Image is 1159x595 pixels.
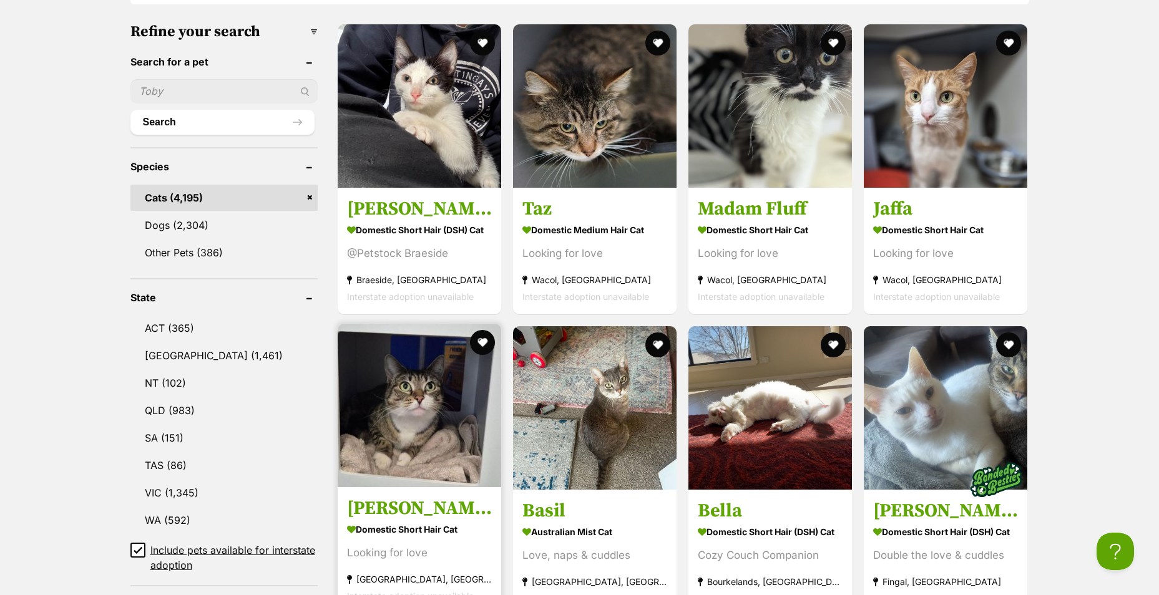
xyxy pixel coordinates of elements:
[513,326,677,490] img: Basil - Australian Mist Cat
[522,221,667,239] strong: Domestic Medium Hair Cat
[873,498,1018,522] h3: [PERSON_NAME] & [PERSON_NAME]
[347,544,492,561] div: Looking for love
[130,315,318,341] a: ACT (365)
[130,212,318,238] a: Dogs (2,304)
[470,330,495,355] button: favourite
[698,546,843,563] div: Cozy Couch Companion
[698,271,843,288] strong: Wacol, [GEOGRAPHIC_DATA]
[347,496,492,520] h3: [PERSON_NAME]
[513,188,677,314] a: Taz Domestic Medium Hair Cat Looking for love Wacol, [GEOGRAPHIC_DATA] Interstate adoption unavai...
[347,197,492,221] h3: [PERSON_NAME]
[997,31,1022,56] button: favourite
[873,573,1018,589] strong: Fingal, [GEOGRAPHIC_DATA]
[347,245,492,262] div: @Petstock Braeside
[698,221,843,239] strong: Domestic Short Hair Cat
[1097,533,1134,570] iframe: Help Scout Beacon - Open
[338,188,501,314] a: [PERSON_NAME] Domestic Short Hair (DSH) Cat @Petstock Braeside Braeside, [GEOGRAPHIC_DATA] Inters...
[864,326,1027,490] img: Finn & Rudy - Domestic Short Hair (DSH) Cat
[130,370,318,396] a: NT (102)
[522,546,667,563] div: Love, naps & cuddles
[698,573,843,589] strong: Bourkelands, [GEOGRAPHIC_DATA]
[688,24,852,188] img: Madam Fluff - Domestic Short Hair Cat
[338,324,501,487] img: Lucy - Domestic Short Hair Cat
[347,291,474,302] span: Interstate adoption unavailable
[522,498,667,522] h3: Basil
[873,245,1018,262] div: Looking for love
[150,543,318,573] span: Include pets available for interstate adoption
[873,197,1018,221] h3: Jaffa
[698,197,843,221] h3: Madam Fluff
[522,197,667,221] h3: Taz
[966,448,1028,510] img: bonded besties
[513,24,677,188] img: Taz - Domestic Medium Hair Cat
[698,245,843,262] div: Looking for love
[470,31,495,56] button: favourite
[130,56,318,67] header: Search for a pet
[821,332,846,357] button: favourite
[821,31,846,56] button: favourite
[873,546,1018,563] div: Double the love & cuddles
[338,24,501,188] img: Enzo - Domestic Short Hair (DSH) Cat
[873,221,1018,239] strong: Domestic Short Hair Cat
[130,79,318,103] input: Toby
[864,188,1027,314] a: Jaffa Domestic Short Hair Cat Looking for love Wacol, [GEOGRAPHIC_DATA] Interstate adoption unava...
[130,543,318,573] a: Include pets available for interstate adoption
[347,520,492,538] strong: Domestic Short Hair Cat
[130,425,318,451] a: SA (151)
[522,291,649,302] span: Interstate adoption unavailable
[347,221,492,239] strong: Domestic Short Hair (DSH) Cat
[698,291,824,302] span: Interstate adoption unavailable
[130,480,318,506] a: VIC (1,345)
[522,573,667,589] strong: [GEOGRAPHIC_DATA], [GEOGRAPHIC_DATA]
[130,110,315,135] button: Search
[522,271,667,288] strong: Wacol, [GEOGRAPHIC_DATA]
[645,31,670,56] button: favourite
[130,452,318,478] a: TAS (86)
[130,161,318,172] header: Species
[698,522,843,540] strong: Domestic Short Hair (DSH) Cat
[130,23,318,41] h3: Refine your search
[997,332,1022,357] button: favourite
[873,271,1018,288] strong: Wacol, [GEOGRAPHIC_DATA]
[873,522,1018,540] strong: Domestic Short Hair (DSH) Cat
[688,188,852,314] a: Madam Fluff Domestic Short Hair Cat Looking for love Wacol, [GEOGRAPHIC_DATA] Interstate adoption...
[130,342,318,369] a: [GEOGRAPHIC_DATA] (1,461)
[130,239,318,266] a: Other Pets (386)
[130,185,318,211] a: Cats (4,195)
[130,507,318,533] a: WA (592)
[645,332,670,357] button: favourite
[522,245,667,262] div: Looking for love
[522,522,667,540] strong: Australian Mist Cat
[873,291,1000,302] span: Interstate adoption unavailable
[347,271,492,288] strong: Braeside, [GEOGRAPHIC_DATA]
[130,292,318,303] header: State
[698,498,843,522] h3: Bella
[688,326,852,490] img: Bella - Domestic Short Hair (DSH) Cat
[347,570,492,587] strong: [GEOGRAPHIC_DATA], [GEOGRAPHIC_DATA]
[130,397,318,423] a: QLD (983)
[864,24,1027,188] img: Jaffa - Domestic Short Hair Cat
